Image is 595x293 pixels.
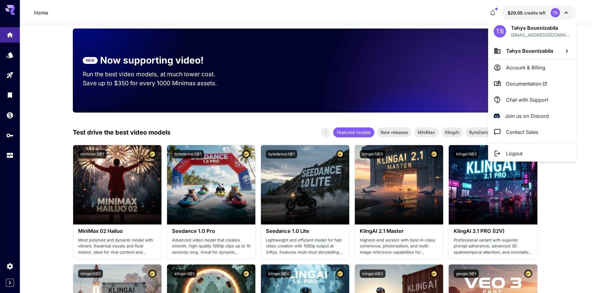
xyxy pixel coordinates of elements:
p: Contact Sales [506,128,538,136]
span: Tahys Bouenizabila [506,48,553,54]
p: [EMAIL_ADDRESS][DOMAIN_NAME] [511,32,571,38]
button: Tahys Bouenizabila [488,42,576,59]
div: lejoueurdu07tais@gmail.com [511,32,571,38]
p: Account & Billing [506,64,545,71]
p: Tahys Bouenizabila [511,24,571,32]
p: Join us on Discord [505,112,549,120]
div: TB [494,25,506,38]
span: Documentation [506,80,547,87]
p: Chat with Support [506,96,548,104]
p: Logout [506,150,522,157]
